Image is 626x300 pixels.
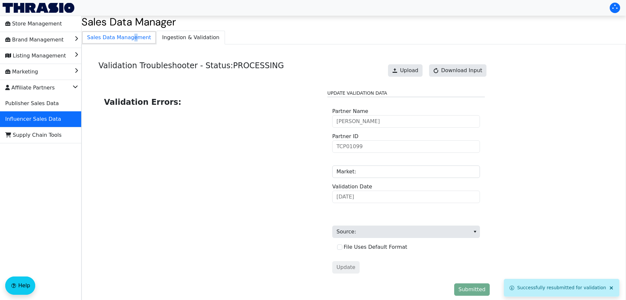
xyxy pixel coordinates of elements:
label: Partner ID [332,133,358,140]
button: select [470,226,480,238]
span: Brand Management [5,35,64,45]
label: Partner Name [332,107,368,115]
span: Upload [400,67,418,74]
label: Validation Date [332,183,372,191]
span: Influencer Sales Data [5,114,61,124]
button: Help floatingactionbutton [5,276,35,295]
span: Marketing [5,67,38,77]
span: Successfully resubmitted for validation [517,285,606,290]
span: Sales Data Management [82,31,156,44]
legend: Update Validation Data [327,90,485,97]
span: Source: [332,226,480,238]
img: Thrasio Logo [3,3,74,13]
span: Supply Chain Tools [5,130,62,140]
button: Upload [388,64,423,77]
span: Publisher Sales Data [5,98,59,109]
span: Ingestion & Validation [157,31,225,44]
button: Download Input [429,64,486,77]
h2: Sales Data Manager [82,16,626,28]
span: Help [18,282,30,290]
span: Listing Management [5,51,66,61]
h2: Validation Errors: [104,96,317,108]
h4: Validation Troubleshooter - Status: PROCESSING [98,61,284,82]
label: File Uses Default Format [344,244,407,250]
span: Affiliate Partners [5,83,55,93]
span: Close [609,285,614,291]
span: Store Management [5,19,62,29]
span: Download Input [441,67,482,74]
